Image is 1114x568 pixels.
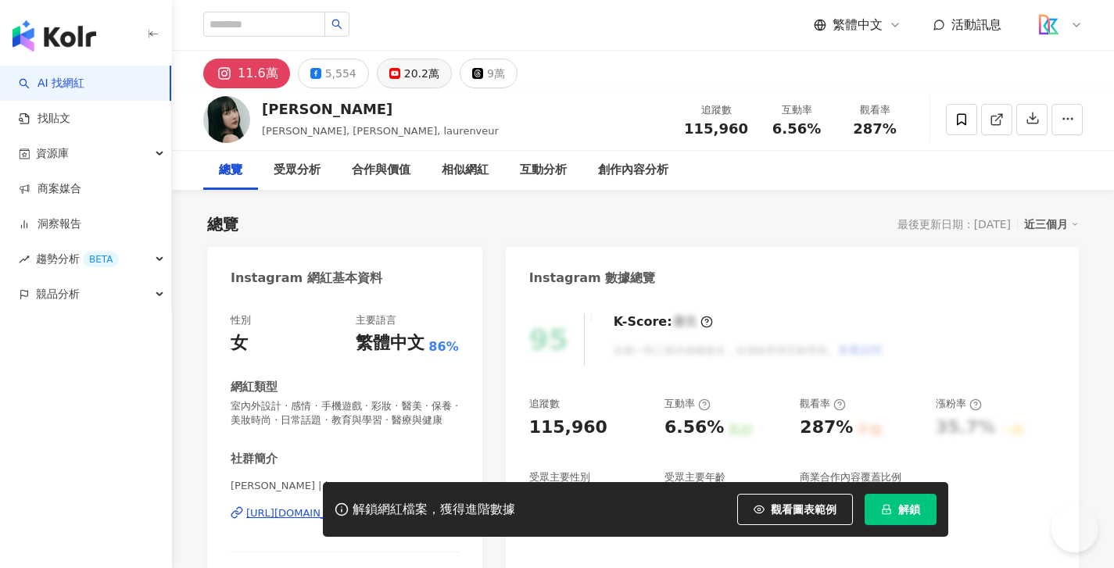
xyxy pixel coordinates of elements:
span: search [331,19,342,30]
span: lock [881,504,892,515]
div: 互動分析 [520,161,567,180]
span: 6.56% [772,121,821,137]
div: 女 [231,331,248,355]
span: 競品分析 [36,277,80,312]
div: Instagram 網紅基本資料 [231,270,382,287]
div: 近三個月 [1024,214,1079,234]
div: Instagram 數據總覽 [529,270,656,287]
span: 繁體中文 [833,16,883,34]
div: 5,554 [325,63,356,84]
span: 觀看圖表範例 [771,503,836,516]
div: 最後更新日期：[DATE] [897,218,1011,230]
span: [PERSON_NAME] | laurenveur [231,479,459,493]
div: 20.2萬 [404,63,439,84]
div: K-Score : [614,313,713,330]
div: 觀看率 [800,397,846,411]
div: [PERSON_NAME] [262,99,499,119]
button: 5,554 [298,59,369,88]
div: 9萬 [487,63,505,84]
div: 商業合作內容覆蓋比例 [800,470,901,484]
div: 總覽 [219,161,242,180]
button: 解鎖 [865,494,937,525]
div: 主要語言 [356,313,396,327]
div: 漲粉率 [936,397,982,411]
a: 找貼文 [19,111,70,127]
div: 115,960 [529,416,607,440]
div: 相似網紅 [442,161,489,180]
button: 9萬 [460,59,518,88]
span: 活動訊息 [951,17,1001,32]
img: logo [13,20,96,52]
div: 社群簡介 [231,451,278,467]
div: 觀看率 [845,102,904,118]
span: rise [19,254,30,265]
div: 追蹤數 [684,102,748,118]
div: 6.56% [664,416,724,440]
div: BETA [83,252,119,267]
div: 創作內容分析 [598,161,668,180]
span: 室內外設計 · 感情 · 手機遊戲 · 彩妝 · 醫美 · 保養 · 美妝時尚 · 日常話題 · 教育與學習 · 醫療與健康 [231,399,459,427]
button: 20.2萬 [377,59,452,88]
div: 受眾分析 [274,161,321,180]
a: 洞察報告 [19,216,81,232]
img: logo_koodata.png [1033,10,1063,40]
span: 287% [853,121,897,137]
div: 繁體中文 [356,331,424,355]
div: 11.6萬 [238,63,278,84]
div: 總覽 [207,213,238,235]
span: 115,960 [684,120,748,137]
img: KOL Avatar [203,96,250,143]
button: 11.6萬 [203,59,290,88]
div: 追蹤數 [529,397,560,411]
span: [PERSON_NAME], [PERSON_NAME], laurenveur [262,125,499,137]
div: 性別 [231,313,251,327]
div: 互動率 [767,102,826,118]
div: 網紅類型 [231,379,278,395]
div: 受眾主要性別 [529,470,590,484]
div: 合作與價值 [352,161,410,180]
button: 觀看圖表範例 [737,494,853,525]
span: 解鎖 [898,503,920,516]
span: 資源庫 [36,136,69,171]
span: 86% [428,338,458,355]
div: 解鎖網紅檔案，獲得進階數據 [353,502,515,518]
div: 287% [800,416,853,440]
a: searchAI 找網紅 [19,76,84,91]
span: 趨勢分析 [36,241,119,277]
div: 受眾主要年齡 [664,470,725,484]
a: 商案媒合 [19,181,81,197]
div: 互動率 [664,397,711,411]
